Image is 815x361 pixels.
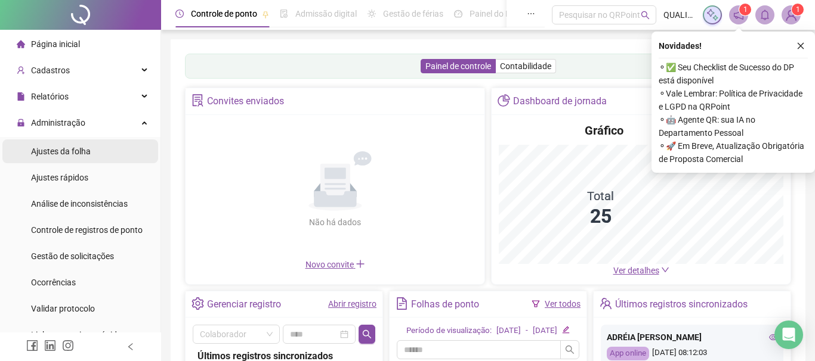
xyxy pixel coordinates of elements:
span: Ajustes da folha [31,147,91,156]
span: notification [733,10,744,20]
div: Open Intercom Messenger [774,320,803,349]
span: Novidades ! [659,39,702,52]
span: Controle de registros de ponto [31,225,143,235]
div: Folhas de ponto [411,294,479,315]
img: 53772 [782,6,800,24]
span: Controle de ponto [191,9,257,18]
span: search [565,345,575,354]
a: Ver detalhes down [613,266,669,275]
span: facebook [26,340,38,351]
span: Gestão de solicitações [31,251,114,261]
span: pushpin [262,11,269,18]
span: clock-circle [175,10,184,18]
img: sparkle-icon.fc2bf0ac1784a2077858766a79e2daf3.svg [706,8,719,21]
span: lock [17,119,25,127]
div: - [526,325,528,337]
span: ⚬ 🚀 Em Breve, Atualização Obrigatória de Proposta Comercial [659,139,808,166]
span: filter [532,300,540,308]
span: Admissão digital [295,9,357,18]
div: [DATE] [496,325,521,337]
span: Administração [31,118,85,127]
span: dashboard [454,10,462,18]
span: Ver detalhes [613,266,659,275]
span: home [17,40,25,48]
span: Análise de inconsistências [31,199,128,208]
div: Não há dados [280,216,390,229]
span: QUALITÁ MAIS [663,8,696,21]
div: App online [607,347,649,360]
span: user-add [17,66,25,74]
span: ellipsis [527,10,535,18]
span: ⚬ ✅ Seu Checklist de Sucesso do DP está disponível [659,61,808,87]
span: Contabilidade [500,61,551,71]
span: Painel do DP [470,9,516,18]
span: team [600,297,612,310]
span: 1 [743,5,748,14]
span: Relatórios [31,92,69,101]
span: left [126,343,135,351]
span: search [362,329,372,339]
span: Página inicial [31,39,80,49]
span: Gestão de férias [383,9,443,18]
span: linkedin [44,340,56,351]
span: Validar protocolo [31,304,95,313]
span: edit [562,326,570,334]
span: bell [760,10,770,20]
span: pie-chart [498,94,510,107]
div: Dashboard de jornada [513,91,607,111]
span: search [641,11,650,20]
span: eye [769,333,777,341]
div: ADRÉIA [PERSON_NAME] [607,331,777,344]
span: Link para registro rápido [31,330,122,340]
span: down [661,266,669,274]
span: sun [368,10,376,18]
h4: Gráfico [585,122,623,139]
div: Período de visualização: [406,325,492,337]
span: Ocorrências [31,278,76,287]
sup: Atualize o seu contato no menu Meus Dados [792,4,804,15]
span: instagram [62,340,74,351]
div: [DATE] 08:12:03 [607,347,777,360]
span: close [797,42,805,50]
span: setting [192,297,204,310]
span: Novo convite [305,260,365,269]
div: [DATE] [533,325,557,337]
span: file-text [396,297,408,310]
div: Últimos registros sincronizados [615,294,748,315]
span: Ajustes rápidos [31,173,88,182]
span: Painel de controle [425,61,491,71]
span: file-done [280,10,288,18]
span: solution [192,94,204,107]
span: file [17,92,25,101]
span: Cadastros [31,66,70,75]
sup: 1 [739,4,751,15]
div: Convites enviados [207,91,284,111]
a: Ver todos [545,299,581,309]
a: Abrir registro [328,299,376,309]
div: Gerenciar registro [207,294,281,315]
span: ⚬ Vale Lembrar: Política de Privacidade e LGPD na QRPoint [659,87,808,113]
span: plus [356,259,365,269]
span: ⚬ 🤖 Agente QR: sua IA no Departamento Pessoal [659,113,808,139]
span: 1 [796,5,800,14]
